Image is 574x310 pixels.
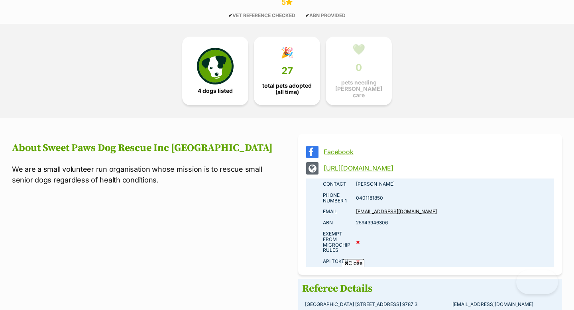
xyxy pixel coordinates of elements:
[197,48,234,84] img: petrescue-icon-eee76f85a60ef55c4a1927667547b313a7c0e82042636edf73dce9c88f694885.svg
[343,259,364,267] span: Close
[326,37,392,105] a: 💚 0 pets needing [PERSON_NAME] care
[261,82,313,95] span: total pets adopted (all time)
[516,270,558,294] iframe: Help Scout Beacon - Open
[332,79,385,98] span: pets needing [PERSON_NAME] care
[305,12,346,18] span: ABN PROVIDED
[324,165,551,172] a: [URL][DOMAIN_NAME]
[12,142,276,154] h2: About Sweet Paws Dog Rescue Inc [GEOGRAPHIC_DATA]
[228,12,232,18] icon: ✔
[94,270,480,306] iframe: Advertisement
[356,208,437,214] a: [EMAIL_ADDRESS][DOMAIN_NAME]
[182,37,248,105] a: 4 dogs listed
[228,12,295,18] span: VET REFERENCE CHECKED
[353,217,554,228] td: 25943946306
[254,37,320,105] a: 🎉 27 total pets adopted (all time)
[306,228,353,256] td: Exempt from microchip rules
[198,88,233,94] span: 4 dogs listed
[305,12,309,18] icon: ✔
[281,47,293,59] div: 🎉
[306,206,353,217] td: Email
[353,190,554,206] td: 0401181850
[352,43,365,55] div: 💚
[12,164,276,185] p: We are a small volunteer run organisation whose mission is to rescue small senior dogs regardless...
[306,256,353,267] td: API Token
[450,299,558,310] td: [EMAIL_ADDRESS][DOMAIN_NAME]
[306,217,353,228] td: ABN
[306,190,353,206] td: Phone number 1
[306,179,353,190] td: Contact
[281,65,293,77] span: 27
[324,148,551,155] a: Facebook
[356,62,362,73] span: 0
[353,179,554,190] td: [PERSON_NAME]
